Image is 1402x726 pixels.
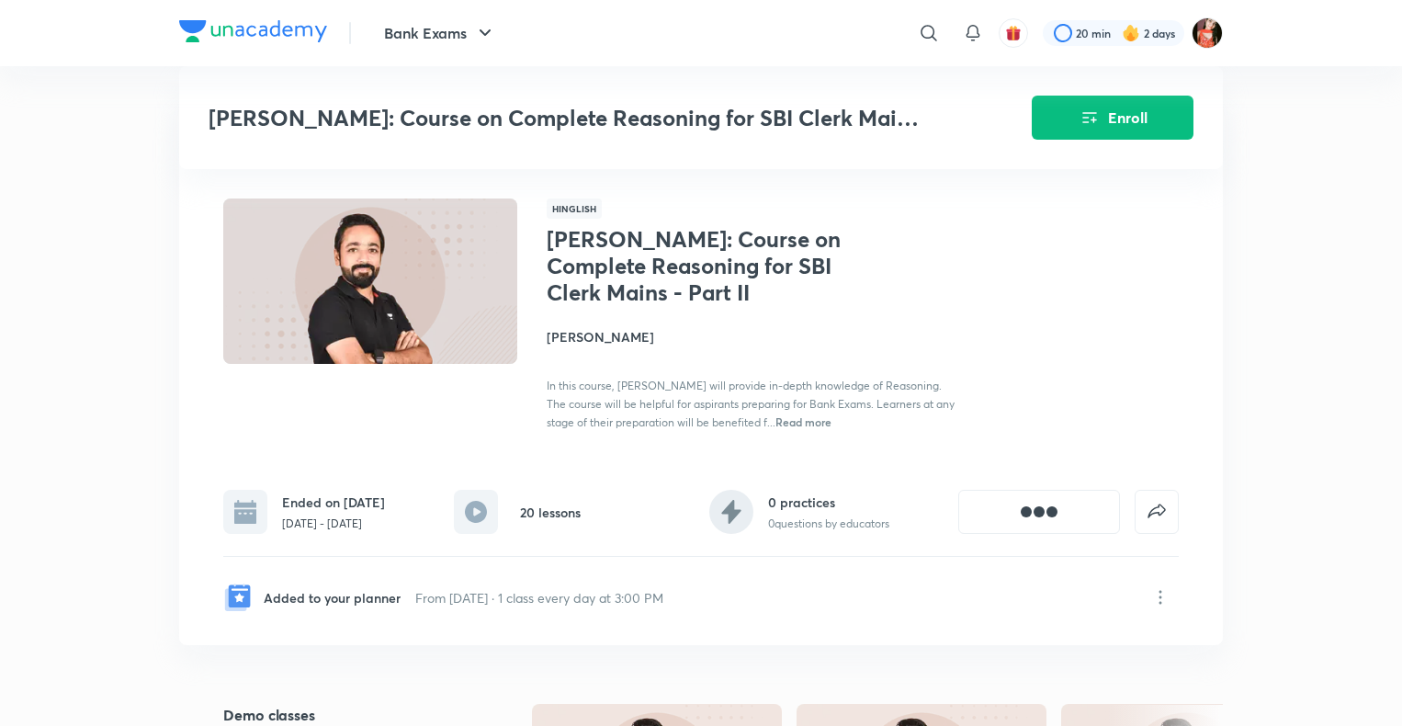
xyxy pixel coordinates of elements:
[768,516,889,532] p: 0 questions by educators
[282,516,385,532] p: [DATE] - [DATE]
[547,379,955,429] span: In this course, [PERSON_NAME] will provide in-depth knowledge of Reasoning. The course will be he...
[547,199,602,219] span: Hinglish
[1122,24,1140,42] img: streak
[547,327,958,346] h4: [PERSON_NAME]
[1135,490,1179,534] button: false
[220,197,520,366] img: Thumbnail
[1032,96,1193,140] button: Enroll
[547,226,847,305] h1: [PERSON_NAME]: Course on Complete Reasoning for SBI Clerk Mains - Part II
[282,493,385,512] h6: Ended on [DATE]
[768,493,889,512] h6: 0 practices
[999,18,1028,48] button: avatar
[775,414,831,429] span: Read more
[1005,25,1022,41] img: avatar
[520,503,581,522] h6: 20 lessons
[958,490,1120,534] button: [object Object]
[179,20,327,47] a: Company Logo
[264,588,401,607] p: Added to your planner
[373,15,507,51] button: Bank Exams
[1192,17,1223,49] img: Minakshi gakre
[179,20,327,42] img: Company Logo
[209,105,928,131] h3: [PERSON_NAME]: Course on Complete Reasoning for SBI Clerk Mains - Part II
[415,588,663,607] p: From [DATE] · 1 class every day at 3:00 PM
[223,704,473,726] h5: Demo classes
